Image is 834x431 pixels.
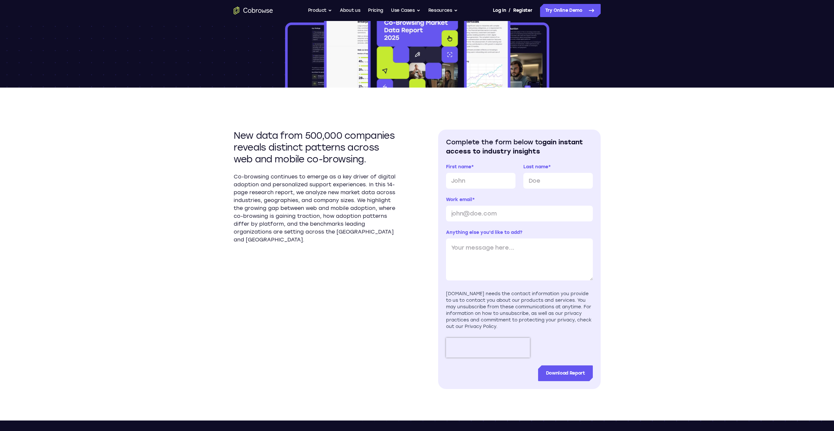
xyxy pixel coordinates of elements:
[368,4,383,17] a: Pricing
[428,4,458,17] button: Resources
[234,173,396,244] p: Co-browsing continues to emerge as a key driver of digital adoption and personalized support expe...
[391,4,420,17] button: Use Cases
[513,4,532,17] a: Register
[446,291,593,330] div: [DOMAIN_NAME] needs the contact information you provide to us to contact you about our products a...
[446,338,530,358] iframe: reCAPTCHA
[446,197,472,202] span: Work email
[446,138,583,155] span: gain instant access to industry insights
[234,7,273,14] a: Go to the home page
[446,230,522,235] span: Anything else you'd like to add?
[538,365,593,381] input: Download Report
[509,7,511,14] span: /
[234,130,396,165] h2: New data from 500,000 companies reveals distinct patterns across web and mobile co-browsing.
[308,4,332,17] button: Product
[446,137,593,156] h2: Complete the form below to
[523,173,593,189] input: Doe
[523,164,548,170] span: Last name
[446,173,515,189] input: John
[284,4,551,88] img: 2025 Co-browsing Market Data Report
[540,4,601,17] a: Try Online Demo
[446,164,471,170] span: First name
[446,206,593,221] input: john@doe.com
[340,4,360,17] a: About us
[493,4,506,17] a: Log In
